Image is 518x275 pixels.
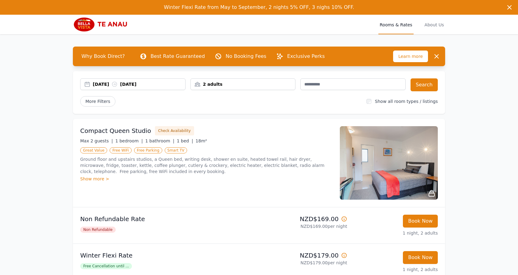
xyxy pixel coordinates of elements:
[352,266,438,273] p: 1 night, 2 adults
[196,138,207,143] span: 18m²
[423,15,445,34] a: About Us
[165,147,187,153] span: Smart TV
[155,126,194,135] button: Check Availability
[134,147,162,153] span: Free Parking
[80,176,332,182] div: Show more >
[80,227,116,233] span: Non Refundable
[375,99,438,104] label: Show all room types / listings
[110,147,132,153] span: Free WiFi
[177,138,193,143] span: 1 bed |
[261,223,347,229] p: NZD$169.00 per night
[80,215,257,223] p: Non Refundable Rate
[93,81,185,87] div: [DATE] [DATE]
[77,50,130,62] span: Why Book Direct?
[80,96,115,107] span: More Filters
[80,126,151,135] h3: Compact Queen Studio
[80,156,332,175] p: Ground floor and upstairs studios, a Queen bed, writing desk, shower en suite, heated towel rail,...
[80,147,107,153] span: Great Value
[164,4,354,10] span: Winter Flexi Rate from May to September, 2 nights 5% OFF, 3 nighs 10% OFF.
[191,81,295,87] div: 2 adults
[226,53,266,60] p: No Booking Fees
[151,53,205,60] p: Best Rate Guaranteed
[80,251,257,260] p: Winter Flexi Rate
[403,215,438,228] button: Book Now
[411,78,438,91] button: Search
[352,230,438,236] p: 1 night, 2 adults
[80,263,132,269] span: Free Cancellation until ...
[261,215,347,223] p: NZD$169.00
[378,15,413,34] a: Rooms & Rates
[261,260,347,266] p: NZD$179.00 per night
[115,138,143,143] span: 1 bedroom |
[145,138,174,143] span: 1 bathroom |
[403,251,438,264] button: Book Now
[80,138,113,143] span: Max 2 guests |
[393,51,428,62] span: Learn more
[73,17,132,32] img: Bella Vista Te Anau
[261,251,347,260] p: NZD$179.00
[287,53,325,60] p: Exclusive Perks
